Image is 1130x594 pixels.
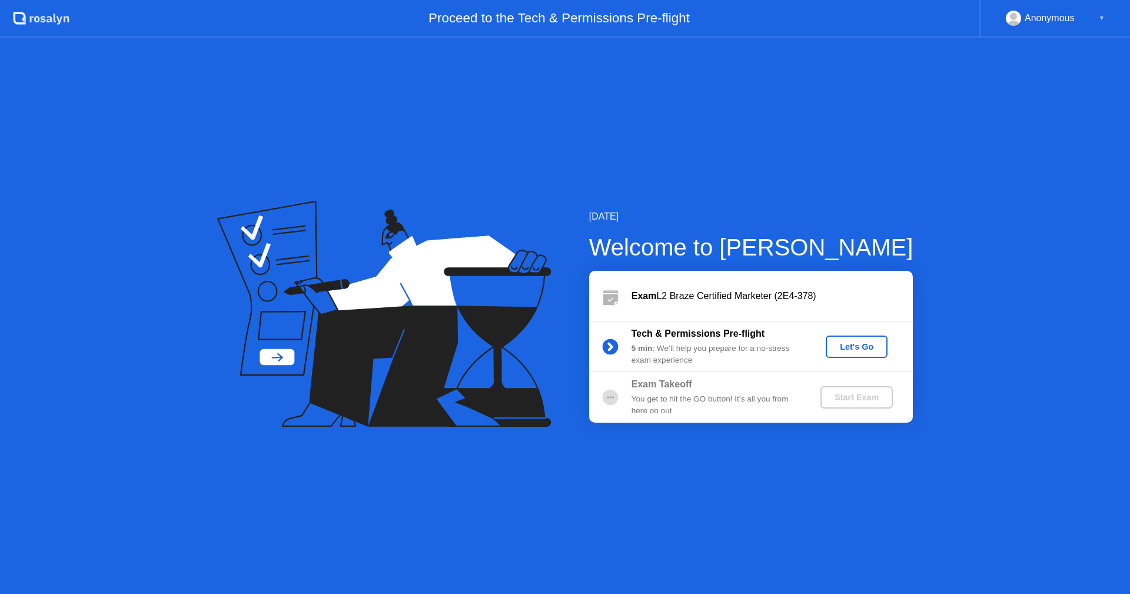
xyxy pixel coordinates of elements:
button: Start Exam [820,386,893,409]
b: Exam Takeoff [632,379,692,389]
div: L2 Braze Certified Marketer (2E4-378) [632,289,913,303]
div: : We’ll help you prepare for a no-stress exam experience [632,343,801,367]
b: Exam [632,291,657,301]
div: Welcome to [PERSON_NAME] [589,230,913,265]
div: ▼ [1099,11,1105,26]
b: Tech & Permissions Pre-flight [632,328,765,339]
button: Let's Go [826,336,888,358]
div: Anonymous [1025,11,1075,26]
div: [DATE] [589,210,913,224]
div: You get to hit the GO button! It’s all you from here on out [632,393,801,417]
div: Let's Go [830,342,883,351]
b: 5 min [632,344,653,353]
div: Start Exam [825,393,888,402]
